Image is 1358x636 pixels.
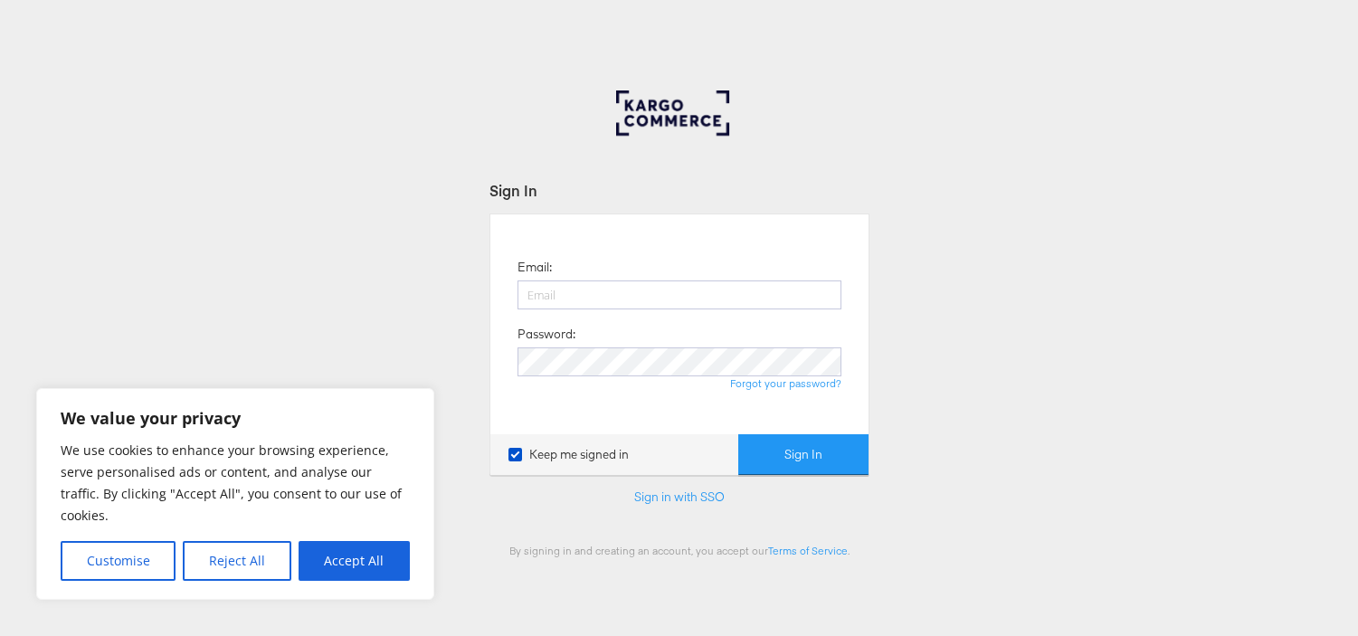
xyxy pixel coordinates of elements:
div: Sign In [489,180,869,201]
a: Sign in with SSO [634,489,725,505]
div: We value your privacy [36,388,434,600]
button: Customise [61,541,176,581]
input: Email [518,280,841,309]
label: Password: [518,326,575,343]
label: Keep me signed in [508,446,629,463]
a: Terms of Service [768,544,848,557]
button: Reject All [183,541,290,581]
label: Email: [518,259,552,276]
p: We use cookies to enhance your browsing experience, serve personalised ads or content, and analys... [61,440,410,527]
div: By signing in and creating an account, you accept our . [489,544,869,557]
button: Accept All [299,541,410,581]
a: Forgot your password? [730,376,841,390]
button: Sign In [738,434,869,475]
p: We value your privacy [61,407,410,429]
